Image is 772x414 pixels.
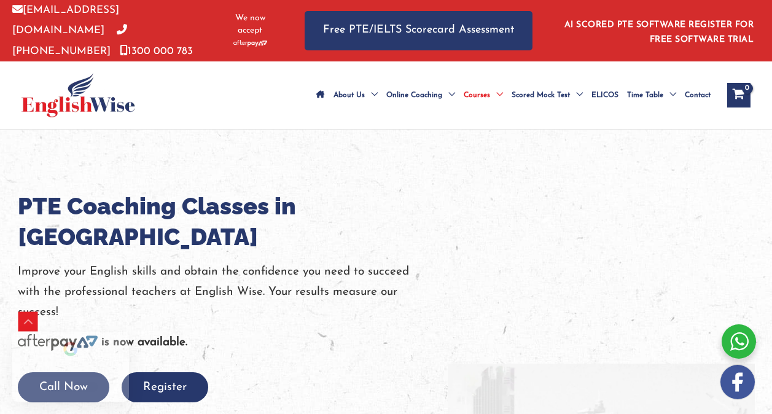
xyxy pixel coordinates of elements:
span: Menu Toggle [570,74,583,117]
a: ELICOS [587,74,623,117]
b: is now available. [101,337,187,348]
span: Menu Toggle [490,74,503,117]
span: Menu Toggle [663,74,676,117]
a: Register [122,381,208,393]
aside: Header Widget 1 [557,10,760,50]
span: Menu Toggle [365,74,378,117]
img: white-facebook.png [720,365,755,399]
a: Contact [680,74,715,117]
a: Free PTE/IELTS Scorecard Assessment [305,11,532,50]
button: Register [122,372,208,402]
span: About Us [333,74,365,117]
a: About UsMenu Toggle [329,74,382,117]
a: View Shopping Cart, empty [727,83,751,107]
nav: Site Navigation: Main Menu [312,74,715,117]
a: CoursesMenu Toggle [459,74,507,117]
a: 1300 000 783 [120,46,193,57]
a: Scored Mock TestMenu Toggle [507,74,587,117]
img: Afterpay-Logo [233,40,267,47]
span: ELICOS [591,74,618,117]
span: Online Coaching [386,74,442,117]
span: We now accept [227,12,274,37]
span: Scored Mock Test [512,74,570,117]
a: Online CoachingMenu Toggle [382,74,459,117]
span: Courses [464,74,490,117]
a: [PHONE_NUMBER] [12,25,127,56]
img: cropped-ew-logo [21,73,135,117]
h1: PTE Coaching Classes in [GEOGRAPHIC_DATA] [18,191,448,252]
span: Time Table [627,74,663,117]
span: Menu Toggle [442,74,455,117]
a: Time TableMenu Toggle [623,74,680,117]
a: [EMAIL_ADDRESS][DOMAIN_NAME] [12,5,119,36]
p: Improve your English skills and obtain the confidence you need to succeed with the professional t... [18,262,448,323]
span: Contact [685,74,711,117]
a: AI SCORED PTE SOFTWARE REGISTER FOR FREE SOFTWARE TRIAL [564,20,754,44]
